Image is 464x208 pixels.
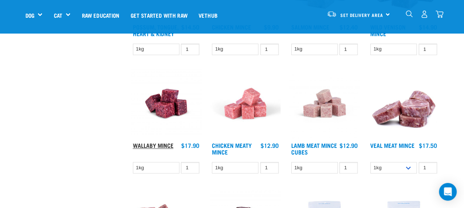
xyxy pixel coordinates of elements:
[54,11,62,20] a: Cat
[76,0,125,30] a: Raw Education
[212,143,252,153] a: Chicken Meaty Mince
[419,44,437,55] input: 1
[419,142,437,149] div: $17.50
[131,68,202,139] img: Wallaby Mince 1675
[436,10,443,18] img: home-icon@2x.png
[339,44,358,55] input: 1
[261,142,279,149] div: $12.90
[368,68,439,139] img: 1160 Veal Meat Mince Medallions 01
[181,142,199,149] div: $17.90
[260,44,279,55] input: 1
[340,142,358,149] div: $12.90
[406,10,413,17] img: home-icon-1@2x.png
[25,11,34,20] a: Dog
[439,183,457,201] div: Open Intercom Messenger
[370,143,415,147] a: Veal Meat Mince
[339,162,358,173] input: 1
[419,162,437,173] input: 1
[291,143,337,153] a: Lamb Meat Mince Cubes
[260,162,279,173] input: 1
[181,162,199,173] input: 1
[327,11,337,17] img: van-moving.png
[181,44,199,55] input: 1
[289,68,360,139] img: Lamb Meat Mince
[420,10,428,18] img: user.png
[193,0,223,30] a: Vethub
[340,14,383,16] span: Set Delivery Area
[210,68,281,139] img: Chicken Meaty Mince
[133,143,173,147] a: Wallaby Mince
[125,0,193,30] a: Get started with Raw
